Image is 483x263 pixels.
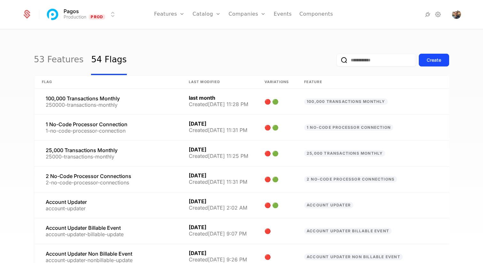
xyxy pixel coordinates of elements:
th: Variations [257,75,296,89]
a: 53 Features [34,45,83,75]
button: Create [419,54,449,66]
span: Pagos [64,9,79,14]
div: Create [427,57,441,63]
a: 54 Flags [91,45,126,75]
img: Dmitry Yarashevich [452,10,461,19]
button: Select environment [47,7,117,21]
span: Prod [89,14,105,19]
th: Flag [34,75,181,89]
a: Settings [434,11,442,18]
th: Last Modified [181,75,257,89]
img: Pagos [45,7,60,22]
div: Production [64,14,86,20]
th: Feature [296,75,448,89]
button: Open user button [452,10,461,19]
a: Integrations [424,11,432,18]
